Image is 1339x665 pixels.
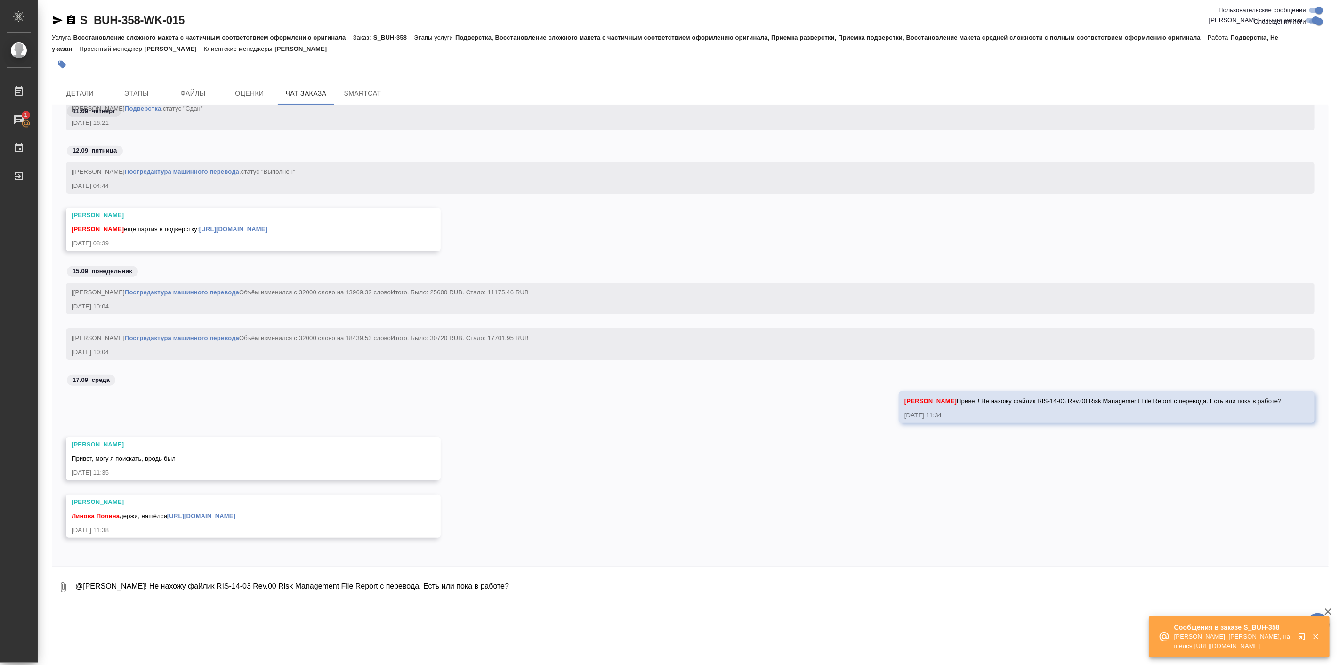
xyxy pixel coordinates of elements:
[125,334,239,341] a: Постредактура машинного перевода
[72,497,408,507] div: [PERSON_NAME]
[72,455,176,462] span: Привет, могу я поискать, вродь был
[340,88,385,99] span: SmartCat
[79,45,144,52] p: Проектный менеджер
[904,411,1282,420] div: [DATE] 11:34
[145,45,204,52] p: [PERSON_NAME]
[72,334,529,341] span: [[PERSON_NAME] Объём изменился с 32000 слово на 18439.53 слово
[1174,623,1292,632] p: Сообщения в заказе S_BUH-358
[72,440,408,449] div: [PERSON_NAME]
[241,168,295,175] span: статус "Выполнен"
[72,211,408,220] div: [PERSON_NAME]
[353,34,373,41] p: Заказ:
[170,88,216,99] span: Файлы
[2,108,35,131] a: 1
[1218,6,1306,15] span: Пользовательские сообщения
[1174,632,1292,651] p: [PERSON_NAME]: [PERSON_NAME], нашёлся [URL][DOMAIN_NAME]
[72,181,1282,191] div: [DATE] 04:44
[1209,16,1303,25] span: [PERSON_NAME] детали заказа
[1306,633,1325,641] button: Закрыть
[373,34,414,41] p: S_BUH-358
[199,226,267,233] a: [URL][DOMAIN_NAME]
[904,397,1282,405] span: Привет! Не нахожу файлик RIS-14-03 Rev.00 Risk Management File Report с перевода. Есть или пока в...
[72,302,1282,311] div: [DATE] 10:04
[1292,627,1315,650] button: Открыть в новой вкладке
[274,45,334,52] p: [PERSON_NAME]
[227,88,272,99] span: Оценки
[114,88,159,99] span: Этапы
[125,168,239,175] a: Постредактура машинного перевода
[72,512,235,519] span: держи, нашёлся
[204,45,275,52] p: Клиентские менеджеры
[1306,613,1330,637] button: 🙏
[80,14,185,26] a: S_BUH-358-WK-015
[455,34,1208,41] p: Подверстка, Восстановление сложного макета с частичным соответствием оформлению оригинала, Приемк...
[65,15,77,26] button: Скопировать ссылку
[125,289,239,296] a: Постредактура машинного перевода
[283,88,329,99] span: Чат заказа
[391,289,529,296] span: Итого. Было: 25600 RUB. Стало: 11175.46 RUB
[72,239,408,248] div: [DATE] 08:39
[904,397,957,405] span: [PERSON_NAME]
[72,168,295,175] span: [[PERSON_NAME] .
[1208,34,1231,41] p: Работа
[72,289,529,296] span: [[PERSON_NAME] Объём изменился с 32000 слово на 13969.32 слово
[391,334,529,341] span: Итого. Было: 30720 RUB. Стало: 17701.95 RUB
[72,226,124,233] span: [PERSON_NAME]
[52,54,73,75] button: Добавить тэг
[73,34,353,41] p: Восстановление сложного макета с частичным соответствием оформлению оригинала
[72,348,1282,357] div: [DATE] 10:04
[18,110,33,120] span: 1
[72,526,408,535] div: [DATE] 11:38
[73,106,115,116] p: 11.09, четверг
[52,34,73,41] p: Услуга
[72,226,267,233] span: еще партия в подверстку:
[72,512,120,519] span: Линова Полина
[52,15,63,26] button: Скопировать ссылку для ЯМессенджера
[73,267,132,276] p: 15.09, понедельник
[414,34,455,41] p: Этапы услуги
[167,512,235,519] a: [URL][DOMAIN_NAME]
[1254,17,1306,26] span: Оповещения-логи
[72,468,408,478] div: [DATE] 11:35
[73,146,117,155] p: 12.09, пятница
[72,118,1282,128] div: [DATE] 16:21
[73,375,110,385] p: 17.09, среда
[57,88,103,99] span: Детали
